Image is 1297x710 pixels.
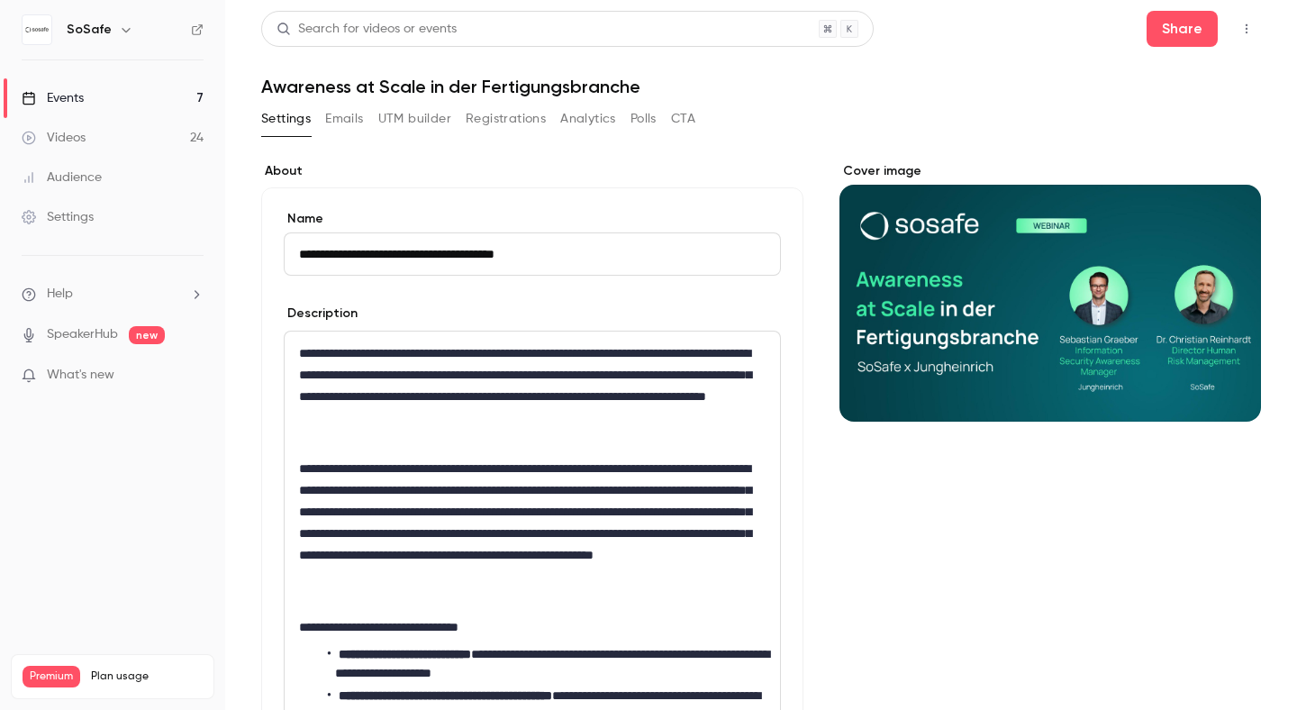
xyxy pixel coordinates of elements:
[22,168,102,187] div: Audience
[47,285,73,304] span: Help
[284,305,358,323] label: Description
[91,669,203,684] span: Plan usage
[22,285,204,304] li: help-dropdown-opener
[466,105,546,133] button: Registrations
[22,208,94,226] div: Settings
[630,105,657,133] button: Polls
[325,105,363,133] button: Emails
[261,105,311,133] button: Settings
[47,366,114,385] span: What's new
[560,105,616,133] button: Analytics
[47,325,118,344] a: SpeakerHub
[277,20,457,39] div: Search for videos or events
[284,210,781,228] label: Name
[23,666,80,687] span: Premium
[22,89,84,107] div: Events
[182,368,204,384] iframe: Noticeable Trigger
[67,21,112,39] h6: SoSafe
[378,105,451,133] button: UTM builder
[1147,11,1218,47] button: Share
[839,162,1261,422] section: Cover image
[261,162,803,180] label: About
[671,105,695,133] button: CTA
[129,326,165,344] span: new
[22,129,86,147] div: Videos
[261,76,1261,97] h1: Awareness at Scale in der Fertigungsbranche
[23,15,51,44] img: SoSafe
[839,162,1261,180] label: Cover image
